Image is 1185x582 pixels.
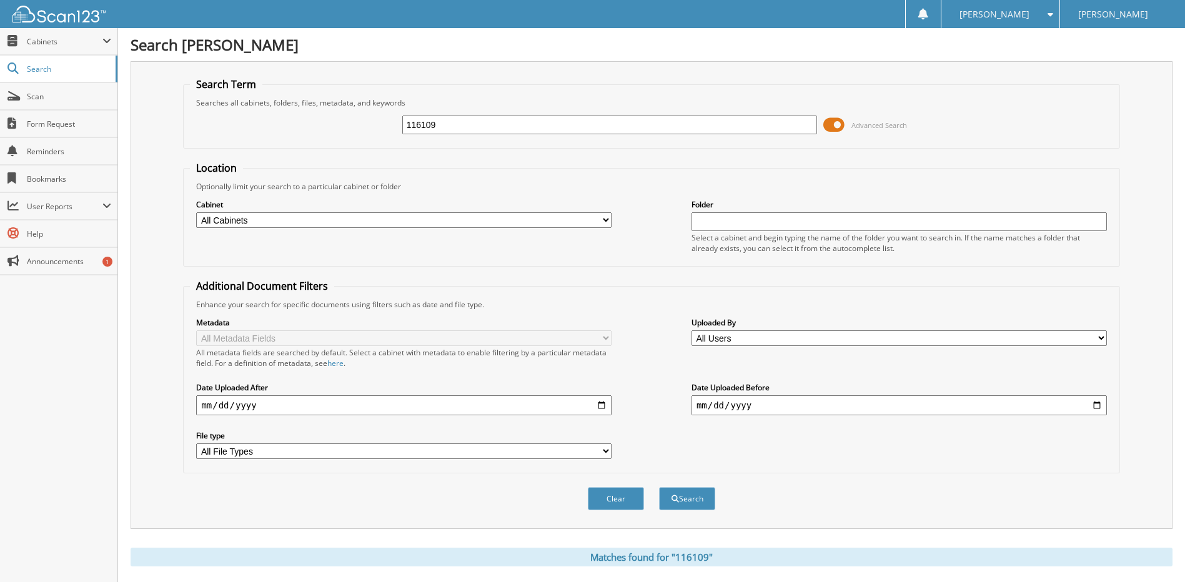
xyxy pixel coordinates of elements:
[27,146,111,157] span: Reminders
[27,64,109,74] span: Search
[196,317,612,328] label: Metadata
[190,77,262,91] legend: Search Term
[327,358,344,368] a: here
[27,174,111,184] span: Bookmarks
[196,430,612,441] label: File type
[959,11,1029,18] span: [PERSON_NAME]
[659,487,715,510] button: Search
[692,317,1107,328] label: Uploaded By
[27,36,102,47] span: Cabinets
[190,181,1113,192] div: Optionally limit your search to a particular cabinet or folder
[196,395,612,415] input: start
[27,119,111,129] span: Form Request
[131,548,1173,566] div: Matches found for "116109"
[102,257,112,267] div: 1
[196,382,612,393] label: Date Uploaded After
[190,161,243,175] legend: Location
[196,347,612,368] div: All metadata fields are searched by default. Select a cabinet with metadata to enable filtering b...
[692,232,1107,254] div: Select a cabinet and begin typing the name of the folder you want to search in. If the name match...
[196,199,612,210] label: Cabinet
[692,199,1107,210] label: Folder
[851,121,907,130] span: Advanced Search
[27,91,111,102] span: Scan
[190,299,1113,310] div: Enhance your search for specific documents using filters such as date and file type.
[12,6,106,22] img: scan123-logo-white.svg
[131,34,1173,55] h1: Search [PERSON_NAME]
[692,382,1107,393] label: Date Uploaded Before
[190,279,334,293] legend: Additional Document Filters
[588,487,644,510] button: Clear
[27,201,102,212] span: User Reports
[692,395,1107,415] input: end
[27,256,111,267] span: Announcements
[1078,11,1148,18] span: [PERSON_NAME]
[27,229,111,239] span: Help
[190,97,1113,108] div: Searches all cabinets, folders, files, metadata, and keywords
